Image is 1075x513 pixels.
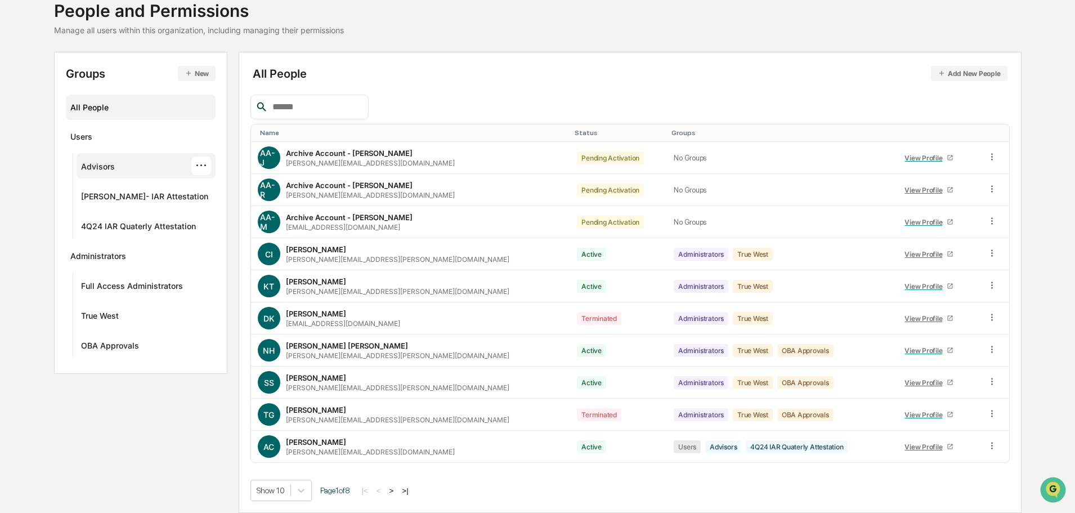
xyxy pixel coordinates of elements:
[904,282,947,291] div: View Profile
[705,440,741,453] div: Advisors
[260,212,278,231] span: AA-M
[674,408,728,421] div: Administrators
[900,149,958,167] a: View Profile
[577,376,606,389] div: Active
[286,245,346,254] div: [PERSON_NAME]
[989,129,1004,137] div: Toggle SortBy
[577,344,606,357] div: Active
[260,180,278,199] span: AA-R
[777,376,834,389] div: OBA Approvals
[70,132,92,145] div: Users
[900,181,958,199] a: View Profile
[577,216,644,229] div: Pending Activation
[286,255,509,264] div: [PERSON_NAME][EMAIL_ADDRESS][PERSON_NAME][DOMAIN_NAME]
[733,280,773,293] div: True West
[575,129,662,137] div: Toggle SortBy
[93,200,140,211] span: Attestations
[931,66,1007,81] button: Add New People
[51,97,155,106] div: We're available if you need us!
[81,191,208,205] div: [PERSON_NAME]- IAR Attestation
[386,486,397,496] button: >
[178,66,216,81] button: New
[263,410,274,420] span: TG
[398,486,411,496] button: >|
[286,181,413,190] div: Archive Account - [PERSON_NAME]
[286,373,346,382] div: [PERSON_NAME]
[260,129,566,137] div: Toggle SortBy
[263,442,274,452] span: AC
[733,376,773,389] div: True West
[263,282,274,291] span: KT
[77,195,144,216] a: 🗄️Attestations
[286,277,346,286] div: [PERSON_NAME]
[777,408,834,421] div: OBA Approvals
[904,154,947,162] div: View Profile
[263,346,275,355] span: NH
[70,98,212,117] div: All People
[904,378,947,387] div: View Profile
[11,24,205,42] p: How can we help?
[286,309,346,318] div: [PERSON_NAME]
[286,438,346,447] div: [PERSON_NAME]
[674,218,886,226] div: No Groups
[577,248,606,261] div: Active
[191,90,205,103] button: Start new chat
[11,142,29,160] img: Chandler - Maia Wealth
[777,344,834,357] div: OBA Approvals
[263,314,275,323] span: DK
[904,186,947,194] div: View Profile
[674,344,728,357] div: Administrators
[253,66,1007,81] div: All People
[900,406,958,423] a: View Profile
[900,246,958,263] a: View Profile
[286,287,509,296] div: [PERSON_NAME][EMAIL_ADDRESS][PERSON_NAME][DOMAIN_NAME]
[577,280,606,293] div: Active
[900,278,958,295] a: View Profile
[286,383,509,392] div: [PERSON_NAME][EMAIL_ADDRESS][PERSON_NAME][DOMAIN_NAME]
[733,408,773,421] div: True West
[11,201,20,210] div: 🖐️
[904,314,947,323] div: View Profile
[286,416,509,424] div: [PERSON_NAME][EMAIL_ADDRESS][PERSON_NAME][DOMAIN_NAME]
[900,342,958,359] a: View Profile
[900,438,958,456] a: View Profile
[66,66,216,81] div: Groups
[265,249,273,259] span: CI
[286,448,455,456] div: [PERSON_NAME][EMAIL_ADDRESS][DOMAIN_NAME]
[23,200,73,211] span: Preclearance
[11,86,32,106] img: 1746055101610-c473b297-6a78-478c-a979-82029cc54cd1
[174,123,205,136] button: See all
[286,319,400,328] div: [EMAIL_ADDRESS][DOMAIN_NAME]
[286,159,455,167] div: [PERSON_NAME][EMAIL_ADDRESS][DOMAIN_NAME]
[577,408,621,421] div: Terminated
[674,248,728,261] div: Administrators
[900,213,958,231] a: View Profile
[51,86,185,97] div: Start new chat
[260,148,278,167] span: AA-J
[11,222,20,231] div: 🔎
[286,191,455,199] div: [PERSON_NAME][EMAIL_ADDRESS][DOMAIN_NAME]
[112,249,136,257] span: Pylon
[286,405,346,414] div: [PERSON_NAME]
[81,162,115,175] div: Advisors
[904,218,947,226] div: View Profile
[900,310,958,327] a: View Profile
[24,86,44,106] img: 6558925923028_b42adfe598fdc8269267_72.jpg
[577,312,621,325] div: Terminated
[79,248,136,257] a: Powered byPylon
[286,223,400,231] div: [EMAIL_ADDRESS][DOMAIN_NAME]
[671,129,888,137] div: Toggle SortBy
[904,411,947,419] div: View Profile
[23,221,71,233] span: Data Lookup
[286,341,408,350] div: [PERSON_NAME] [PERSON_NAME]
[81,281,183,295] div: Full Access Administrators
[1039,476,1069,506] iframe: Open customer support
[674,376,728,389] div: Administrators
[577,184,644,197] div: Pending Activation
[264,378,274,387] span: SS
[359,486,371,496] button: |<
[320,486,350,495] span: Page 1 of 8
[191,157,211,175] div: ···
[81,221,196,235] div: 4Q24 IAR Quaterly Attestation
